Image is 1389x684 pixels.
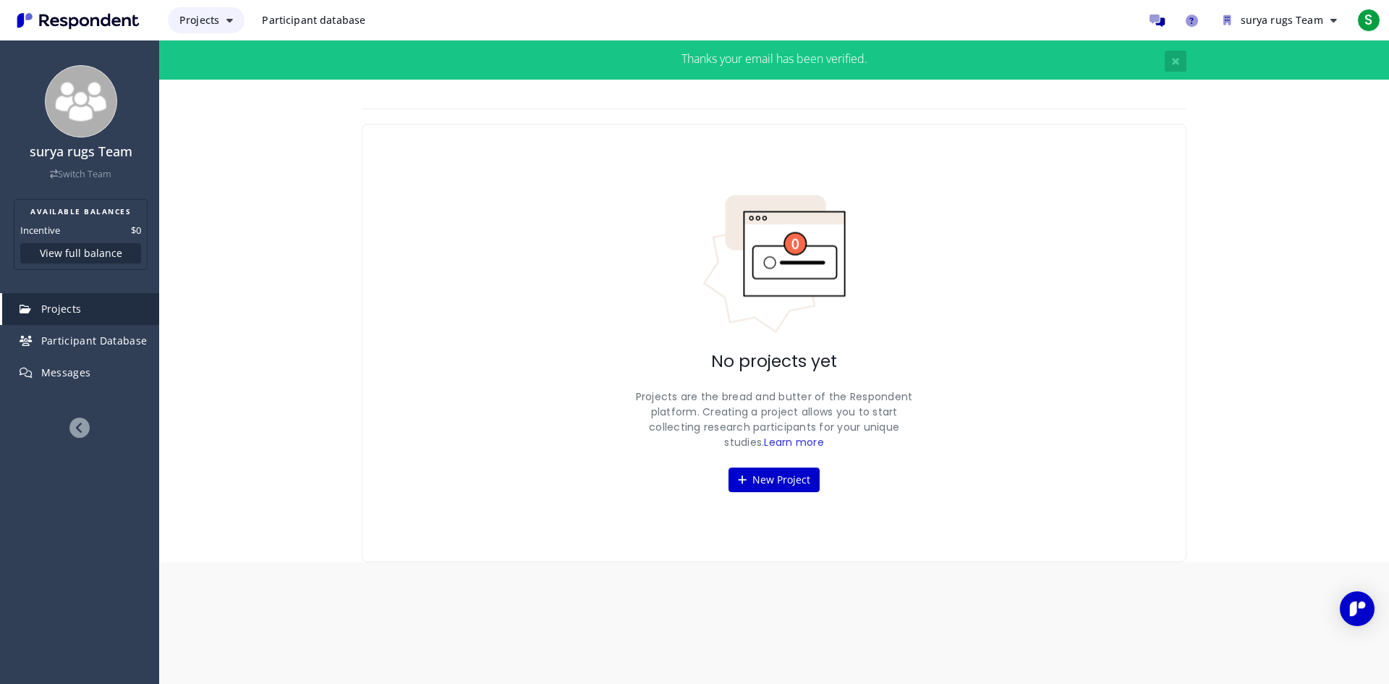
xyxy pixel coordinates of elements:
span: Participant database [262,13,365,27]
span: Messages [41,366,91,379]
dd: $0 [131,223,141,237]
div: Thanks your email has been verified. [467,51,1082,69]
span: Participant Database [41,334,148,347]
button: Projects [168,7,245,33]
dt: Incentive [20,223,60,237]
h2: No projects yet [711,352,837,372]
img: team_avatar_256.png [45,65,117,138]
h4: surya rugs Team [9,145,152,159]
a: Message participants [1142,6,1171,35]
button: Close [1165,51,1186,72]
div: Open Intercom Messenger [1340,591,1375,626]
button: S [1354,7,1383,33]
button: New Project [729,468,820,492]
span: Projects [41,302,82,316]
span: Projects [179,13,219,27]
a: Participant database [250,7,377,33]
img: No projects indicator [702,194,846,334]
button: View full balance [20,243,141,263]
a: Switch Team [50,168,111,180]
h2: AVAILABLE BALANCES [20,206,141,217]
a: Learn more [764,435,824,449]
a: Help and support [1177,6,1206,35]
p: Projects are the bread and butter of the Respondent platform. Creating a project allows you to st... [629,389,919,450]
span: × [1171,51,1180,71]
span: surya rugs Team [1241,13,1323,27]
section: Balance summary [14,199,148,270]
button: surya rugs Team [1212,7,1348,33]
span: S [1357,9,1380,32]
img: Respondent [12,9,145,33]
